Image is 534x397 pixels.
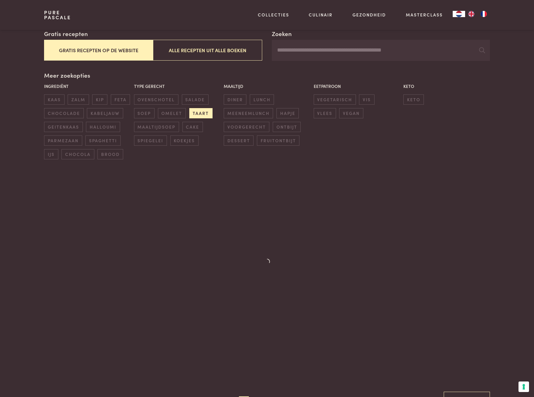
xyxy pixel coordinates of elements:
span: kabeljauw [87,108,123,118]
span: vis [359,94,374,105]
button: Gratis recepten op de website [44,40,153,61]
label: Zoeken [272,29,292,38]
span: vlees [314,108,336,118]
div: Language [453,11,465,17]
span: ijs [44,149,58,159]
p: Type gerecht [134,83,221,89]
span: taart [189,108,213,118]
aside: Language selected: Nederlands [453,11,490,17]
span: spaghetti [85,135,120,146]
span: vegetarisch [314,94,356,105]
span: fruitontbijt [257,135,299,146]
span: vegan [339,108,363,118]
span: soep [134,108,155,118]
a: Masterclass [406,11,443,18]
span: ovenschotel [134,94,178,105]
span: koekjes [170,135,199,146]
span: cake [182,122,203,132]
a: PurePascale [44,10,71,20]
button: Uw voorkeuren voor toestemming voor trackingtechnologieën [518,381,529,392]
ul: Language list [465,11,490,17]
a: EN [465,11,478,17]
span: feta [111,94,130,105]
span: zalm [68,94,89,105]
span: kip [92,94,107,105]
span: brood [97,149,123,159]
p: Maaltijd [224,83,310,89]
span: meeneemlunch [224,108,273,118]
a: Gezondheid [352,11,386,18]
p: Keto [403,83,490,89]
a: FR [478,11,490,17]
span: omelet [158,108,186,118]
span: salade [182,94,209,105]
span: spiegelei [134,135,167,146]
span: chocola [61,149,94,159]
span: keto [403,94,424,105]
a: NL [453,11,465,17]
a: Culinair [309,11,333,18]
span: hapje [276,108,299,118]
span: lunch [250,94,274,105]
span: ontbijt [273,122,301,132]
span: parmezaan [44,135,82,146]
span: voorgerecht [224,122,269,132]
span: geitenkaas [44,122,83,132]
span: halloumi [86,122,120,132]
span: dessert [224,135,254,146]
a: Collecties [258,11,289,18]
p: Eetpatroon [314,83,400,89]
span: chocolade [44,108,83,118]
button: Alle recepten uit alle boeken [153,40,262,61]
span: maaltijdsoep [134,122,179,132]
p: Ingrediënt [44,83,131,89]
label: Gratis recepten [44,29,88,38]
span: kaas [44,94,64,105]
span: diner [224,94,246,105]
